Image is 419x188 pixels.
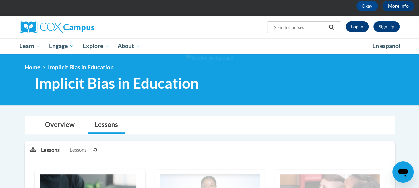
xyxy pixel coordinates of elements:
[383,1,414,11] a: More Info
[392,161,414,183] iframe: Button to launch messaging window
[35,74,199,92] span: Implicit Bias in Education
[372,42,400,49] span: En español
[48,64,114,71] span: Implicit Bias in Education
[41,146,60,154] p: Lessons
[49,42,74,50] span: Engage
[78,38,114,54] a: Explore
[346,21,369,32] a: Log In
[38,116,81,134] a: Overview
[326,23,336,31] button: Search
[186,54,233,62] img: Section background
[273,23,326,31] input: Search Courses
[88,116,125,134] a: Lessons
[373,21,400,32] a: Register
[368,39,405,53] a: En español
[15,38,405,54] div: Main menu
[20,21,94,33] img: Cox Campus
[118,42,140,50] span: About
[45,38,78,54] a: Engage
[25,64,40,71] a: Home
[70,146,86,154] span: Lessons
[19,42,40,50] span: Learn
[83,42,109,50] span: Explore
[15,38,45,54] a: Learn
[20,21,140,33] a: Cox Campus
[113,38,145,54] a: About
[356,1,378,11] button: Okay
